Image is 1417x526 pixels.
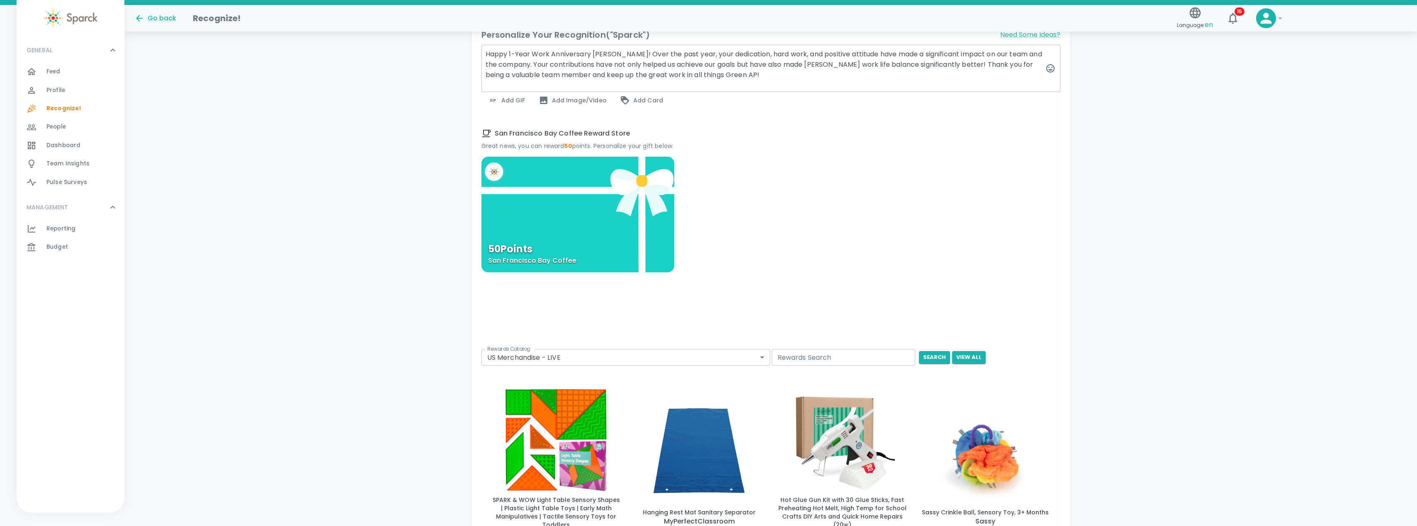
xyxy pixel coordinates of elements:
[481,128,1060,138] span: San Francisco Bay Coffee Reward Store
[17,118,124,136] a: People
[17,238,124,256] a: Budget
[919,351,950,364] button: search
[1177,19,1213,31] span: Language:
[27,46,52,54] p: GENERAL
[46,68,61,76] span: Feed
[488,95,525,105] span: Add GIF
[17,63,124,81] a: Feed
[17,173,124,191] a: Pulse Surveys
[620,95,663,105] span: Add Card
[1174,4,1216,33] button: Language:en
[17,8,124,28] a: Sparck logo
[17,99,124,118] a: Recognize!
[481,157,674,272] button: 50PointsSan Francisco Bay Coffee
[1223,8,1243,28] button: 15
[487,345,530,352] label: Rewards Catalog
[778,388,907,493] img: Hot Glue Gun Kit with 30 Glue Sticks, Fast Preheating Hot Melt, High Temp for School Crafts DIY A...
[134,13,176,23] button: Go back
[539,95,607,105] span: Add Image/Video
[772,349,915,366] input: Search from our Store
[921,400,1050,505] img: Sassy Crinkle Ball, Sensory Toy, 3+ Months
[922,508,1049,516] p: Sassy Crinkle Ball, Sensory Toy, 3+ Months
[952,351,986,364] button: View All
[46,178,87,187] span: Pulse Surveys
[1235,7,1244,16] span: 15
[46,160,90,168] span: Team Insights
[643,508,756,516] p: Hanging Rest Mat Sanitary Separator
[634,400,764,505] img: Hanging Rest Mat Sanitary Separator
[46,225,75,233] span: Reporting
[46,243,68,251] span: Budget
[17,38,124,63] div: GENERAL
[17,220,124,238] a: Reporting
[17,136,124,155] a: Dashboard
[481,142,1060,150] div: Great news, you can reward points. Personalize your gift below.
[17,155,124,173] a: Team Insights
[46,104,82,113] span: Recognize!
[481,349,770,366] div: US Merchandise - LIVE
[491,388,621,493] img: SPARK & WOW Light Table Sensory Shapes | Plastic Light Table Toys | Early Math Manipulatives | Ta...
[481,45,1060,92] textarea: Happy 1-Year Work Anniversary [PERSON_NAME]! Over the past year, your dedication, hard work, and ...
[1205,20,1213,29] span: en
[564,142,572,150] span: 50
[27,203,68,211] p: MANAGEMENT
[17,63,124,195] div: GENERAL
[46,86,65,95] span: Profile
[488,256,576,266] p: San Francisco Bay Coffee
[44,8,97,28] img: Sparck logo
[193,12,241,25] h1: Recognize!
[46,123,66,131] span: People
[17,195,124,220] div: MANAGEMENT
[46,141,80,150] span: Dashboard
[488,244,532,254] p: 50 Points
[481,28,650,41] h6: Personalize Your Recognition ("Sparck")
[17,81,124,99] a: Profile
[17,220,124,260] div: MANAGEMENT
[1000,28,1060,41] button: Need Some Ideas?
